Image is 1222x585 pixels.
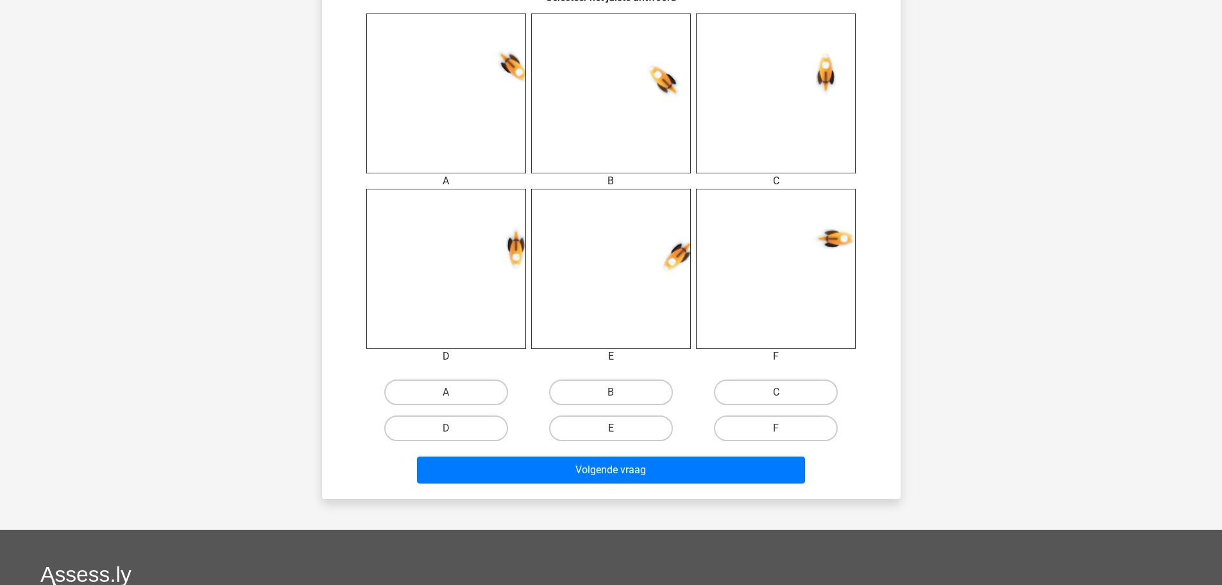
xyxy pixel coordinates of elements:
[384,415,508,441] label: D
[549,380,673,405] label: B
[522,173,700,189] div: B
[686,349,865,364] div: F
[686,173,865,189] div: C
[714,415,838,441] label: F
[384,380,508,405] label: A
[522,349,700,364] div: E
[714,380,838,405] label: C
[357,173,536,189] div: A
[357,349,536,364] div: D
[417,457,805,484] button: Volgende vraag
[549,415,673,441] label: E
